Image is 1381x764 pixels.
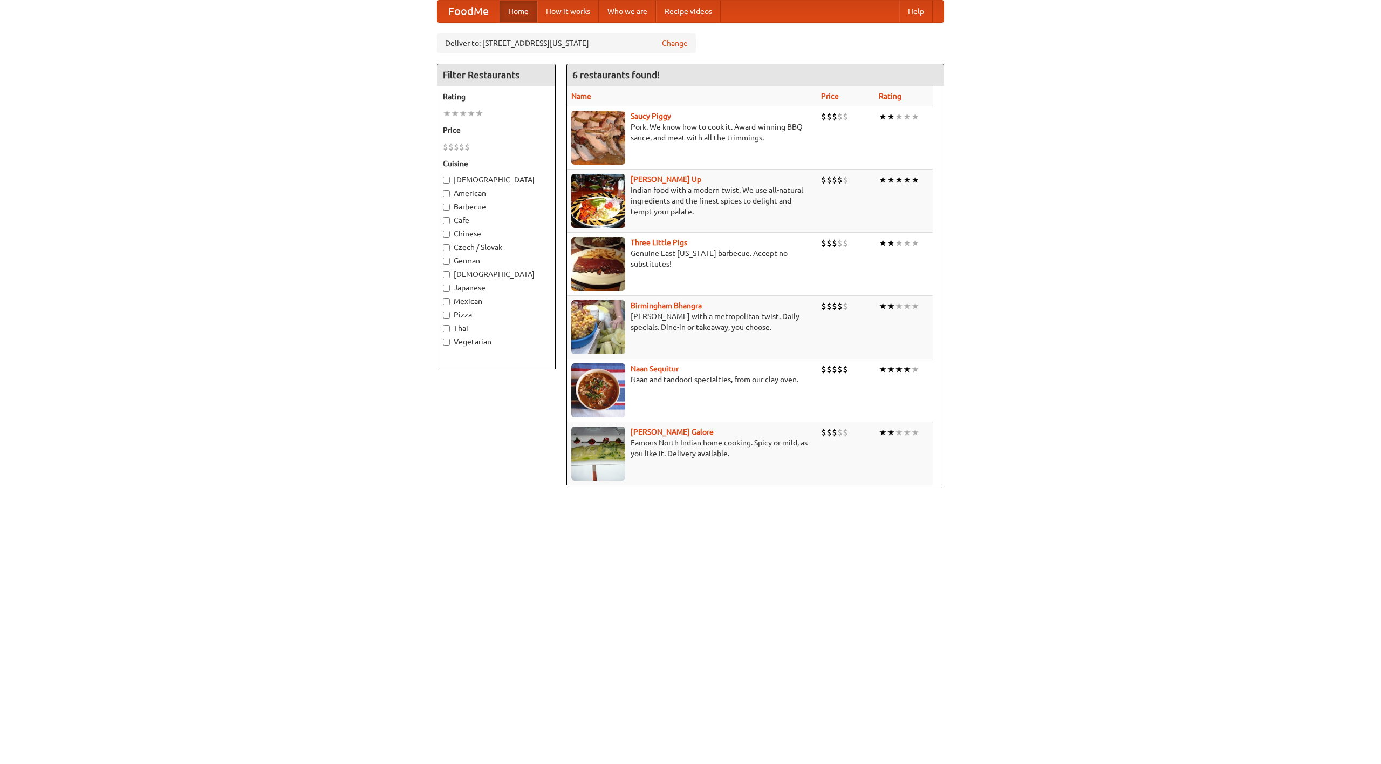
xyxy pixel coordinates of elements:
[826,427,832,438] li: $
[443,177,450,184] input: [DEMOGRAPHIC_DATA]
[443,258,450,265] input: German
[443,244,450,251] input: Czech / Slovak
[599,1,656,22] a: Who we are
[571,300,625,354] img: bhangra.jpg
[437,1,500,22] a: FoodMe
[631,364,679,373] b: Naan Sequitur
[879,427,887,438] li: ★
[895,111,903,123] li: ★
[572,70,660,80] ng-pluralize: 6 restaurants found!
[571,121,812,143] p: Pork. We know how to cook it. Award-winning BBQ sauce, and meat with all the trimmings.
[832,237,837,249] li: $
[464,141,470,153] li: $
[443,201,550,212] label: Barbecue
[459,107,467,119] li: ★
[443,217,450,224] input: Cafe
[903,427,911,438] li: ★
[443,298,450,305] input: Mexican
[500,1,537,22] a: Home
[443,271,450,278] input: [DEMOGRAPHIC_DATA]
[826,237,832,249] li: $
[821,237,826,249] li: $
[443,174,550,185] label: [DEMOGRAPHIC_DATA]
[887,300,895,312] li: ★
[662,38,688,49] a: Change
[443,296,550,307] label: Mexican
[821,92,839,100] a: Price
[454,141,459,153] li: $
[832,174,837,186] li: $
[911,237,919,249] li: ★
[879,92,901,100] a: Rating
[911,363,919,375] li: ★
[903,363,911,375] li: ★
[826,111,832,123] li: $
[571,437,812,459] p: Famous North Indian home cooking. Spicy or mild, as you like it. Delivery available.
[451,107,459,119] li: ★
[443,285,450,292] input: Japanese
[631,428,714,436] a: [PERSON_NAME] Galore
[443,204,450,211] input: Barbecue
[537,1,599,22] a: How it works
[571,427,625,481] img: currygalore.jpg
[837,363,843,375] li: $
[843,111,848,123] li: $
[443,242,550,253] label: Czech / Slovak
[443,141,448,153] li: $
[571,248,812,269] p: Genuine East [US_STATE] barbecue. Accept no substitutes!
[656,1,721,22] a: Recipe videos
[895,300,903,312] li: ★
[437,33,696,53] div: Deliver to: [STREET_ADDRESS][US_STATE]
[448,141,454,153] li: $
[911,174,919,186] li: ★
[887,237,895,249] li: ★
[571,363,625,417] img: naansequitur.jpg
[826,174,832,186] li: $
[821,427,826,438] li: $
[879,111,887,123] li: ★
[443,215,550,226] label: Cafe
[443,231,450,238] input: Chinese
[443,188,550,199] label: American
[903,174,911,186] li: ★
[631,112,671,120] a: Saucy Piggy
[443,339,450,346] input: Vegetarian
[443,269,550,280] label: [DEMOGRAPHIC_DATA]
[821,111,826,123] li: $
[443,255,550,266] label: German
[899,1,933,22] a: Help
[895,427,903,438] li: ★
[631,301,702,310] b: Birmingham Bhangra
[631,238,687,247] a: Three Little Pigs
[843,300,848,312] li: $
[443,336,550,347] label: Vegetarian
[443,91,550,102] h5: Rating
[832,363,837,375] li: $
[571,374,812,385] p: Naan and tandoori specialties, from our clay oven.
[571,311,812,333] p: [PERSON_NAME] with a metropolitan twist. Daily specials. Dine-in or takeaway, you choose.
[903,300,911,312] li: ★
[837,111,843,123] li: $
[887,427,895,438] li: ★
[826,363,832,375] li: $
[437,64,555,86] h4: Filter Restaurants
[821,363,826,375] li: $
[911,427,919,438] li: ★
[837,237,843,249] li: $
[879,237,887,249] li: ★
[903,111,911,123] li: ★
[879,300,887,312] li: ★
[879,363,887,375] li: ★
[459,141,464,153] li: $
[911,300,919,312] li: ★
[832,111,837,123] li: $
[895,237,903,249] li: ★
[443,312,450,319] input: Pizza
[443,228,550,239] label: Chinese
[843,363,848,375] li: $
[571,185,812,217] p: Indian food with a modern twist. We use all-natural ingredients and the finest spices to delight ...
[843,174,848,186] li: $
[443,323,550,334] label: Thai
[443,107,451,119] li: ★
